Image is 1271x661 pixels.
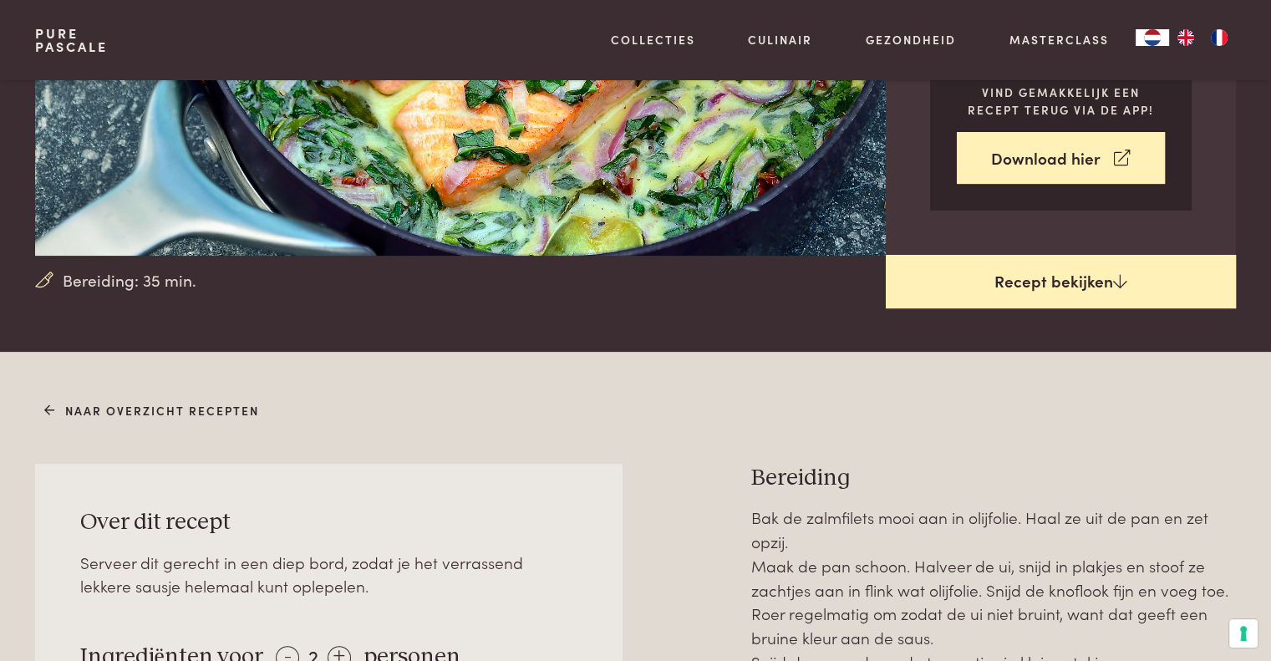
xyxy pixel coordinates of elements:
[957,84,1165,118] p: Vind gemakkelijk een recept terug via de app!
[748,31,812,48] a: Culinair
[80,551,578,598] div: Serveer dit gerecht in een diep bord, zodat je het verrassend lekkere sausje helemaal kunt oplepe...
[1229,619,1258,648] button: Uw voorkeuren voor toestemming voor trackingtechnologieën
[751,464,1236,493] h3: Bereiding
[1169,29,1202,46] a: EN
[886,255,1236,308] a: Recept bekijken
[866,31,956,48] a: Gezondheid
[611,31,695,48] a: Collecties
[63,268,196,292] span: Bereiding: 35 min.
[44,402,259,419] a: Naar overzicht recepten
[35,27,108,53] a: PurePascale
[1169,29,1236,46] ul: Language list
[1202,29,1236,46] a: FR
[1136,29,1169,46] a: NL
[1009,31,1109,48] a: Masterclass
[1136,29,1236,46] aside: Language selected: Nederlands
[957,132,1165,185] a: Download hier
[80,508,578,537] h3: Over dit recept
[1136,29,1169,46] div: Language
